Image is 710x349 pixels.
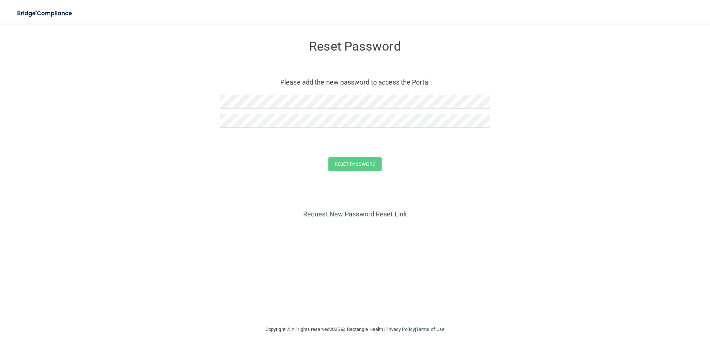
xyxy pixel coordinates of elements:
a: Terms of Use [416,326,444,332]
div: Copyright © All rights reserved 2025 @ Rectangle Health | | [220,318,490,341]
img: bridge_compliance_login_screen.278c3ca4.svg [11,6,79,21]
button: Reset Password [328,157,382,171]
p: Please add the new password to access the Portal [226,76,484,88]
a: Request New Password Reset Link [303,210,407,218]
a: Privacy Policy [385,326,415,332]
h3: Reset Password [220,40,490,53]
